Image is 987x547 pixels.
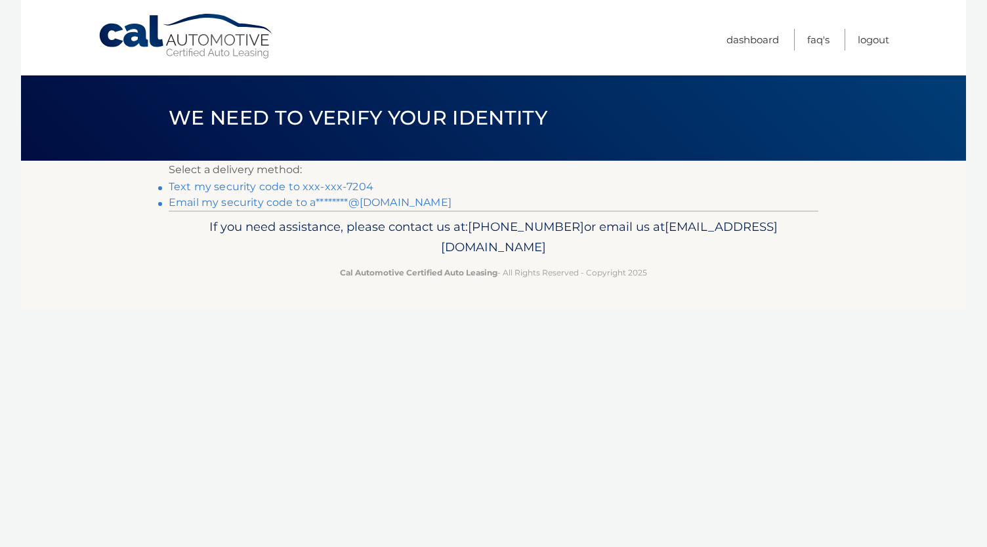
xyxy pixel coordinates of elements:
[177,266,810,279] p: - All Rights Reserved - Copyright 2025
[169,196,451,209] a: Email my security code to a********@[DOMAIN_NAME]
[468,219,584,234] span: [PHONE_NUMBER]
[98,13,275,60] a: Cal Automotive
[169,180,373,193] a: Text my security code to xxx-xxx-7204
[169,106,547,130] span: We need to verify your identity
[726,29,779,51] a: Dashboard
[858,29,889,51] a: Logout
[807,29,829,51] a: FAQ's
[340,268,497,277] strong: Cal Automotive Certified Auto Leasing
[169,161,818,179] p: Select a delivery method:
[177,216,810,258] p: If you need assistance, please contact us at: or email us at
